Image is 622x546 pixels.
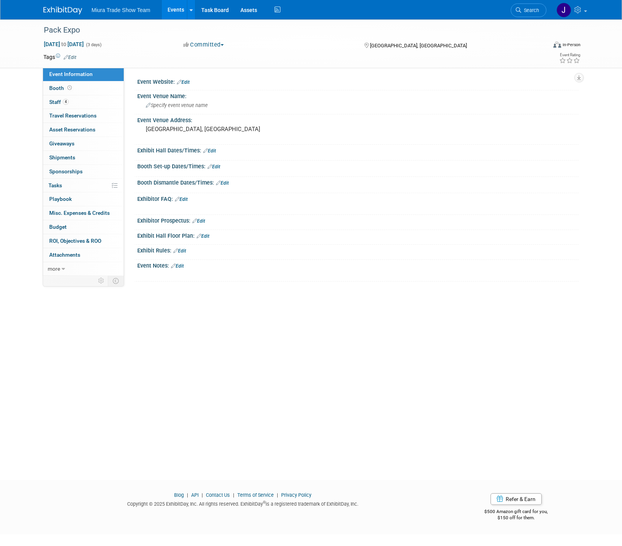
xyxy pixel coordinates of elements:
[85,42,102,47] span: (3 days)
[216,180,229,186] a: Edit
[146,102,208,108] span: Specify event venue name
[60,41,67,47] span: to
[43,7,82,14] img: ExhibitDay
[231,492,236,498] span: |
[43,151,124,164] a: Shipments
[173,248,186,254] a: Edit
[49,210,110,216] span: Misc. Expenses & Credits
[43,81,124,95] a: Booth
[49,112,97,119] span: Travel Reservations
[553,41,561,48] img: Format-Inperson.png
[64,55,76,60] a: Edit
[49,196,72,202] span: Playbook
[454,503,579,521] div: $500 Amazon gift card for you,
[43,41,84,48] span: [DATE] [DATE]
[43,192,124,206] a: Playbook
[108,276,124,286] td: Toggle Event Tabs
[181,41,227,49] button: Committed
[200,492,205,498] span: |
[137,193,579,203] div: Exhibitor FAQ:
[43,67,124,81] a: Event Information
[511,3,546,17] a: Search
[49,140,74,147] span: Giveaways
[41,23,535,37] div: Pack Expo
[454,515,579,521] div: $150 off for them.
[43,95,124,109] a: Staff4
[197,233,209,239] a: Edit
[281,492,311,498] a: Privacy Policy
[275,492,280,498] span: |
[49,85,73,91] span: Booth
[43,53,76,61] td: Tags
[49,168,83,175] span: Sponsorships
[137,145,579,155] div: Exhibit Hall Dates/Times:
[48,182,62,188] span: Tasks
[48,266,60,272] span: more
[43,165,124,178] a: Sponsorships
[556,3,571,17] img: Jason Vega
[562,42,581,48] div: In-Person
[63,99,69,105] span: 4
[49,154,75,161] span: Shipments
[206,492,230,498] a: Contact Us
[171,263,184,269] a: Edit
[501,40,581,52] div: Event Format
[175,197,188,202] a: Edit
[192,218,205,224] a: Edit
[137,245,579,255] div: Exhibit Rules:
[43,206,124,220] a: Misc. Expenses & Credits
[137,76,579,86] div: Event Website:
[49,71,93,77] span: Event Information
[207,164,220,169] a: Edit
[49,99,69,105] span: Staff
[43,137,124,150] a: Giveaways
[137,230,579,240] div: Exhibit Hall Floor Plan:
[146,126,313,133] pre: [GEOGRAPHIC_DATA], [GEOGRAPHIC_DATA]
[43,234,124,248] a: ROI, Objectives & ROO
[137,260,579,270] div: Event Notes:
[263,500,266,505] sup: ®
[370,43,467,48] span: [GEOGRAPHIC_DATA], [GEOGRAPHIC_DATA]
[185,492,190,498] span: |
[237,492,274,498] a: Terms of Service
[43,220,124,234] a: Budget
[137,114,579,124] div: Event Venue Address:
[137,90,579,100] div: Event Venue Name:
[49,238,101,244] span: ROI, Objectives & ROO
[559,53,580,57] div: Event Rating
[43,109,124,123] a: Travel Reservations
[137,177,579,187] div: Booth Dismantle Dates/Times:
[43,123,124,136] a: Asset Reservations
[174,492,184,498] a: Blog
[43,499,442,508] div: Copyright © 2025 ExhibitDay, Inc. All rights reserved. ExhibitDay is a registered trademark of Ex...
[191,492,199,498] a: API
[49,252,80,258] span: Attachments
[49,126,95,133] span: Asset Reservations
[521,7,539,13] span: Search
[95,276,108,286] td: Personalize Event Tab Strip
[203,148,216,154] a: Edit
[43,262,124,276] a: more
[177,79,190,85] a: Edit
[49,224,67,230] span: Budget
[92,7,150,13] span: Miura Trade Show Team
[66,85,73,91] span: Booth not reserved yet
[137,215,579,225] div: Exhibitor Prospectus:
[137,161,579,171] div: Booth Set-up Dates/Times:
[43,248,124,262] a: Attachments
[491,493,542,505] a: Refer & Earn
[43,179,124,192] a: Tasks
